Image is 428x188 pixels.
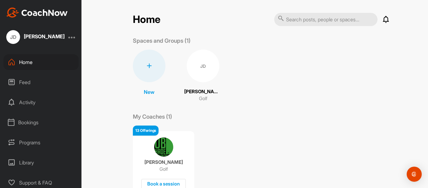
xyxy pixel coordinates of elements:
div: Bookings [3,115,79,130]
p: [PERSON_NAME] [144,159,183,165]
p: Spaces and Groups (1) [133,36,191,45]
p: Golf [199,95,207,102]
input: Search posts, people or spaces... [274,13,378,26]
div: Feed [3,74,79,90]
div: Open Intercom Messenger [407,167,422,182]
div: 13 Offerings [133,126,159,136]
div: Programs [3,135,79,150]
div: JD [6,30,20,44]
a: JD[PERSON_NAME]Golf [184,50,222,102]
div: Home [3,54,79,70]
div: Library [3,155,79,170]
p: [PERSON_NAME] [184,88,222,95]
p: Golf [159,166,168,172]
img: coach avatar [154,137,173,157]
img: CoachNow [6,8,68,18]
p: My Coaches (1) [133,112,172,121]
div: [PERSON_NAME] [24,34,65,39]
div: Activity [3,94,79,110]
div: JD [187,50,219,82]
h2: Home [133,13,160,26]
p: New [144,88,154,96]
